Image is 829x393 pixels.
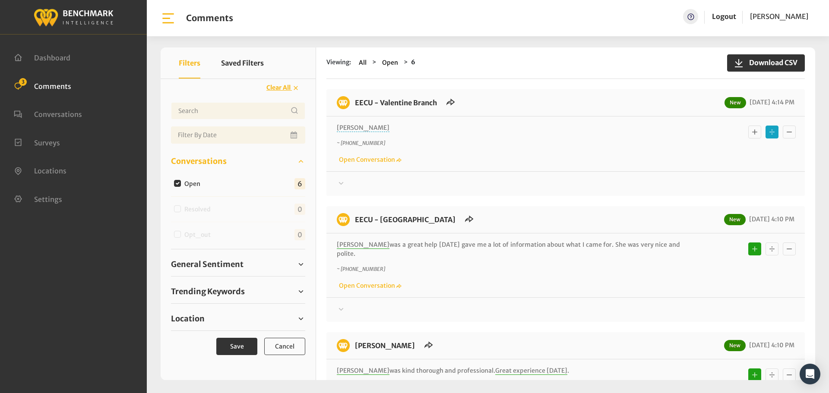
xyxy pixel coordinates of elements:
[724,214,746,225] span: New
[171,155,227,167] span: Conversations
[171,285,305,298] a: Trending Keywords
[750,12,808,21] span: [PERSON_NAME]
[747,215,794,223] span: [DATE] 4:10 PM
[337,140,385,146] i: ~ [PHONE_NUMBER]
[411,58,415,66] strong: 6
[350,96,442,109] h6: EECU - Valentine Branch
[186,13,233,23] h1: Comments
[746,123,798,141] div: Basic example
[337,240,680,258] p: was a great help [DATE] gave me a lot of information about what I came for. She was very nice and...
[337,367,389,375] span: [PERSON_NAME]
[34,82,71,90] span: Comments
[34,53,70,62] span: Dashboard
[181,230,218,239] label: Opt_out
[725,97,746,108] span: New
[171,312,305,325] a: Location
[746,240,798,258] div: Basic example
[337,366,680,375] p: was kind thorough and professional. .
[34,167,66,175] span: Locations
[337,241,389,249] span: [PERSON_NAME]
[294,178,305,189] span: 6
[337,96,350,109] img: benchmark
[216,338,257,355] button: Save
[171,286,245,297] span: Trending Keywords
[747,341,794,349] span: [DATE] 4:10 PM
[171,126,305,144] input: Date range input field
[356,58,369,68] button: All
[712,12,736,21] a: Logout
[171,258,305,271] a: General Sentiment
[289,126,300,144] button: Open Calendar
[14,81,71,90] a: Comments 3
[337,124,389,132] span: [PERSON_NAME]
[337,339,350,352] img: benchmark
[337,156,402,163] a: Open Conversation
[350,213,461,226] h6: EECU - Clinton Way
[800,364,820,384] div: Open Intercom Messenger
[264,338,305,355] button: Cancel
[294,204,305,215] span: 0
[174,180,181,187] input: Open
[19,78,27,86] span: 3
[355,98,437,107] a: EECU - Valentine Branch
[337,282,402,289] a: Open Conversation
[161,11,176,26] img: bar
[746,366,798,384] div: Basic example
[750,9,808,24] a: [PERSON_NAME]
[171,258,244,270] span: General Sentiment
[34,110,82,119] span: Conversations
[14,109,82,118] a: Conversations
[261,80,305,95] button: Clear All
[350,339,420,352] h6: EECU - Perrin
[14,138,60,146] a: Surveys
[294,229,305,240] span: 0
[34,195,62,203] span: Settings
[337,213,350,226] img: benchmark
[33,6,114,28] img: benchmark
[171,102,305,119] input: Username
[744,57,797,68] span: Download CSV
[727,54,805,72] button: Download CSV
[179,47,200,79] button: Filters
[181,179,207,189] label: Open
[355,341,415,350] a: [PERSON_NAME]
[337,266,385,272] i: ~ [PHONE_NUMBER]
[495,367,567,375] span: Great experience [DATE]
[266,84,291,91] span: Clear All
[181,205,218,214] label: Resolved
[14,53,70,61] a: Dashboard
[171,313,205,324] span: Location
[171,155,305,168] a: Conversations
[380,58,401,68] button: Open
[34,138,60,147] span: Surveys
[724,340,746,351] span: New
[355,215,456,224] a: EECU - [GEOGRAPHIC_DATA]
[747,98,794,106] span: [DATE] 4:14 PM
[221,47,264,79] button: Saved Filters
[712,9,736,24] a: Logout
[14,194,62,203] a: Settings
[326,58,351,68] span: Viewing:
[14,166,66,174] a: Locations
